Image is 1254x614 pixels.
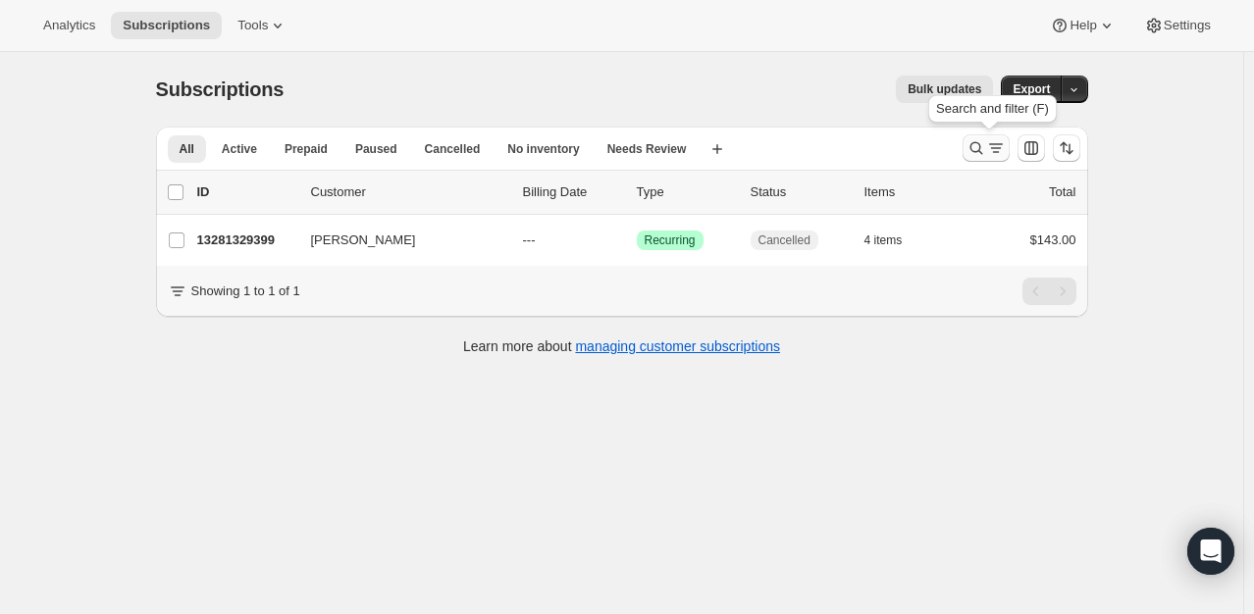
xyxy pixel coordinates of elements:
button: Settings [1132,12,1223,39]
span: --- [523,232,536,247]
span: 4 items [864,232,903,248]
button: Analytics [31,12,107,39]
button: Customize table column order and visibility [1018,134,1045,162]
p: Total [1049,182,1075,202]
div: Open Intercom Messenger [1187,528,1234,575]
div: Items [864,182,963,202]
span: Subscriptions [156,78,285,100]
div: 13281329399[PERSON_NAME]---SuccessRecurringCancelled4 items$143.00 [197,227,1076,254]
button: Export [1001,76,1062,103]
span: [PERSON_NAME] [311,230,416,250]
button: 4 items [864,227,924,254]
span: Cancelled [758,232,810,248]
p: Billing Date [523,182,621,202]
span: $143.00 [1030,232,1076,247]
button: Help [1038,12,1127,39]
button: Sort the results [1053,134,1080,162]
p: Customer [311,182,507,202]
span: No inventory [507,141,579,157]
nav: Pagination [1022,278,1076,305]
button: Tools [226,12,299,39]
span: Settings [1164,18,1211,33]
span: Help [1070,18,1096,33]
p: Status [751,182,849,202]
span: Cancelled [425,141,481,157]
button: Search and filter results [963,134,1010,162]
span: Paused [355,141,397,157]
p: Learn more about [463,336,780,356]
p: Showing 1 to 1 of 1 [191,281,300,301]
span: Prepaid [285,141,328,157]
div: Type [637,182,735,202]
span: Active [222,141,257,157]
a: managing customer subscriptions [575,338,780,354]
span: Needs Review [607,141,687,157]
span: Analytics [43,18,95,33]
p: 13281329399 [197,230,295,250]
span: Subscriptions [123,18,210,33]
button: Create new view [702,135,733,163]
button: Bulk updates [896,76,993,103]
span: Tools [237,18,268,33]
span: Recurring [645,232,696,248]
span: Export [1013,81,1050,97]
span: All [180,141,194,157]
span: Bulk updates [908,81,981,97]
button: Subscriptions [111,12,222,39]
div: IDCustomerBilling DateTypeStatusItemsTotal [197,182,1076,202]
p: ID [197,182,295,202]
button: [PERSON_NAME] [299,225,496,256]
